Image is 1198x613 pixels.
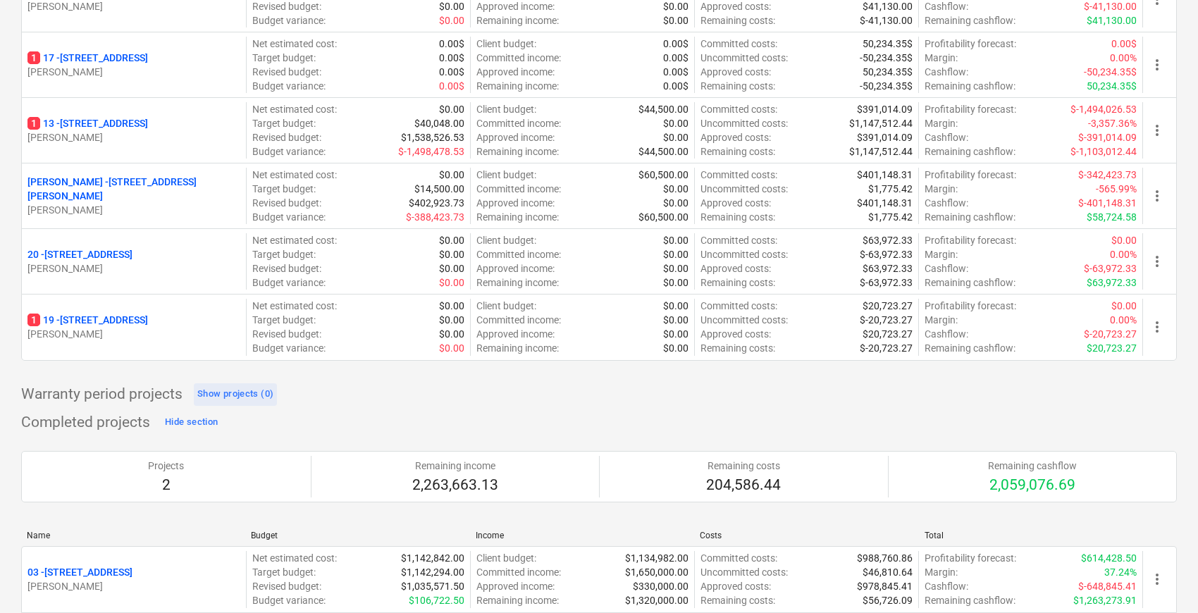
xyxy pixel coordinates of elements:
[925,144,1015,159] p: Remaining cashflow :
[252,299,337,313] p: Net estimated cost :
[476,275,559,290] p: Remaining income :
[27,51,148,65] p: 17 - [STREET_ADDRESS]
[439,65,464,79] p: 0.00$
[863,261,913,275] p: $63,972.33
[27,116,240,144] div: 113 -[STREET_ADDRESS][PERSON_NAME]
[868,210,913,224] p: $1,775.42
[663,341,688,355] p: $0.00
[625,551,688,565] p: $1,134,982.00
[663,37,688,51] p: 0.00$
[860,13,913,27] p: $-41,130.00
[252,144,326,159] p: Budget variance :
[439,168,464,182] p: $0.00
[1070,144,1137,159] p: $-1,103,012.44
[925,196,968,210] p: Cashflow :
[252,182,316,196] p: Target budget :
[700,13,775,27] p: Remaining costs :
[252,130,321,144] p: Revised budget :
[476,327,555,341] p: Approved income :
[1087,79,1137,93] p: 50,234.35$
[252,210,326,224] p: Budget variance :
[476,233,536,247] p: Client budget :
[476,341,559,355] p: Remaining income :
[27,116,148,130] p: 13 - [STREET_ADDRESS]
[252,579,321,593] p: Revised budget :
[925,313,958,327] p: Margin :
[252,79,326,93] p: Budget variance :
[27,313,240,341] div: 119 -[STREET_ADDRESS][PERSON_NAME]
[1087,341,1137,355] p: $20,723.27
[439,51,464,65] p: 0.00$
[27,565,240,593] div: 03 -[STREET_ADDRESS][PERSON_NAME]
[27,247,240,275] div: 20 -[STREET_ADDRESS][PERSON_NAME]
[27,531,240,540] div: Name
[863,565,913,579] p: $46,810.64
[1149,56,1166,73] span: more_vert
[700,341,775,355] p: Remaining costs :
[439,299,464,313] p: $0.00
[638,168,688,182] p: $60,500.00
[868,182,913,196] p: $1,775.42
[663,79,688,93] p: 0.00$
[27,327,240,341] p: [PERSON_NAME]
[663,196,688,210] p: $0.00
[700,261,771,275] p: Approved costs :
[21,413,150,433] p: Completed projects
[252,565,316,579] p: Target budget :
[1110,247,1137,261] p: 0.00%
[925,65,968,79] p: Cashflow :
[700,130,771,144] p: Approved costs :
[476,116,561,130] p: Committed income :
[1088,116,1137,130] p: -3,357.36%
[857,130,913,144] p: $391,014.09
[1073,593,1137,607] p: $1,263,273.91
[439,79,464,93] p: 0.00$
[476,247,561,261] p: Committed income :
[27,313,148,327] p: 19 - [STREET_ADDRESS]
[401,565,464,579] p: $1,142,294.00
[476,13,559,27] p: Remaining income :
[925,565,958,579] p: Margin :
[925,275,1015,290] p: Remaining cashflow :
[1110,313,1137,327] p: 0.00%
[476,565,561,579] p: Committed income :
[476,130,555,144] p: Approved income :
[476,196,555,210] p: Approved income :
[476,37,536,51] p: Client budget :
[863,65,913,79] p: 50,234.35$
[252,13,326,27] p: Budget variance :
[412,476,498,495] p: 2,263,663.13
[1078,168,1137,182] p: $-342,423.73
[925,551,1016,565] p: Profitability forecast :
[252,196,321,210] p: Revised budget :
[165,414,218,431] div: Hide section
[663,299,688,313] p: $0.00
[1111,37,1137,51] p: 0.00$
[252,37,337,51] p: Net estimated cost :
[439,233,464,247] p: $0.00
[925,116,958,130] p: Margin :
[925,102,1016,116] p: Profitability forecast :
[252,551,337,565] p: Net estimated cost :
[663,247,688,261] p: $0.00
[1149,253,1166,270] span: more_vert
[625,593,688,607] p: $1,320,000.00
[252,65,321,79] p: Revised budget :
[925,341,1015,355] p: Remaining cashflow :
[406,210,464,224] p: $-388,423.73
[925,299,1016,313] p: Profitability forecast :
[663,65,688,79] p: 0.00$
[148,476,184,495] p: 2
[663,130,688,144] p: $0.00
[27,130,240,144] p: [PERSON_NAME]
[857,579,913,593] p: $978,845.41
[252,593,326,607] p: Budget variance :
[925,182,958,196] p: Margin :
[925,168,1016,182] p: Profitability forecast :
[1149,318,1166,335] span: more_vert
[194,383,277,406] button: Show projects (0)
[663,233,688,247] p: $0.00
[860,51,913,65] p: -50,234.35$
[439,37,464,51] p: 0.00$
[663,313,688,327] p: $0.00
